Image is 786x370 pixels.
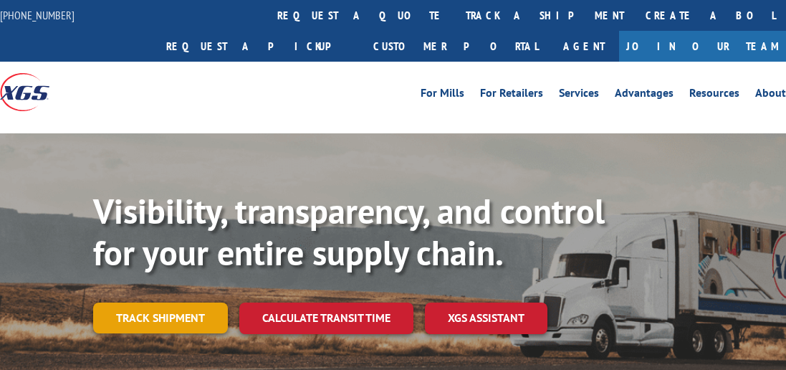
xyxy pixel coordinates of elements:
[689,87,739,103] a: Resources
[363,31,549,62] a: Customer Portal
[93,189,605,275] b: Visibility, transparency, and control for your entire supply chain.
[480,87,543,103] a: For Retailers
[549,31,619,62] a: Agent
[425,303,547,333] a: XGS ASSISTANT
[559,87,599,103] a: Services
[155,31,363,62] a: Request a pickup
[619,31,786,62] a: Join Our Team
[93,303,228,333] a: Track shipment
[615,87,674,103] a: Advantages
[239,303,413,333] a: Calculate transit time
[421,87,464,103] a: For Mills
[755,87,786,103] a: About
